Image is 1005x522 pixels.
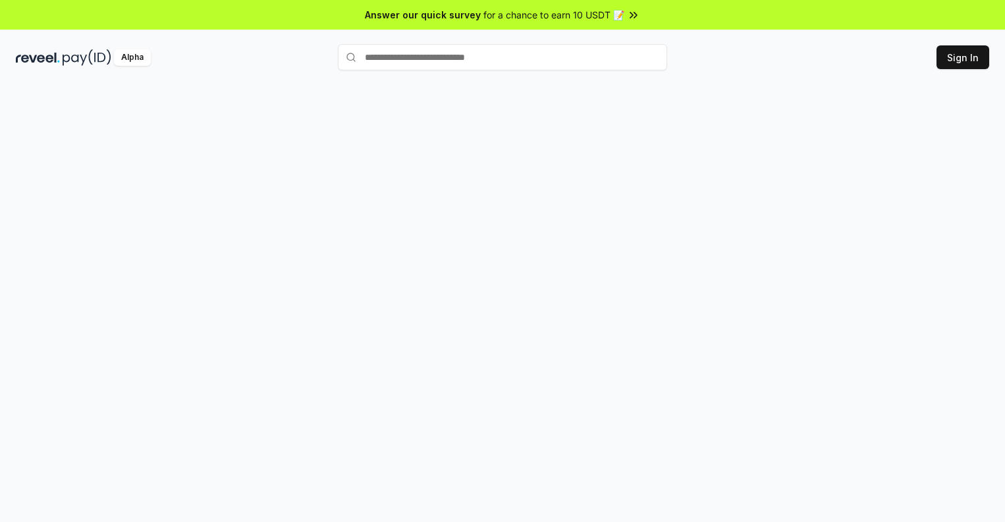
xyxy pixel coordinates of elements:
[63,49,111,66] img: pay_id
[937,45,989,69] button: Sign In
[365,8,481,22] span: Answer our quick survey
[483,8,624,22] span: for a chance to earn 10 USDT 📝
[16,49,60,66] img: reveel_dark
[114,49,151,66] div: Alpha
